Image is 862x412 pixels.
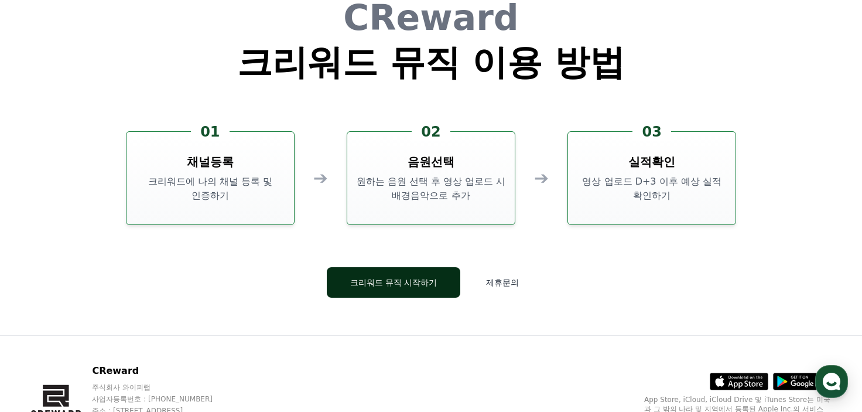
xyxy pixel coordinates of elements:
[632,122,671,141] div: 03
[107,333,121,342] span: 대화
[92,383,235,392] p: 주식회사 와이피랩
[573,175,731,203] p: 영상 업로드 D+3 이후 예상 실적 확인하기
[92,364,235,378] p: CReward
[408,154,454,170] h3: 음원선택
[412,122,450,141] div: 02
[313,168,328,189] div: ➔
[131,175,289,203] p: 크리워드에 나의 채널 등록 및 인증하기
[191,122,229,141] div: 01
[237,45,625,80] h1: 크리워드 뮤직 이용 방법
[37,332,44,342] span: 홈
[352,175,510,203] p: 원하는 음원 선택 후 영상 업로드 시 배경음악으로 추가
[470,267,535,298] button: 제휴문의
[4,315,77,344] a: 홈
[534,168,549,189] div: ➔
[92,394,235,404] p: 사업자등록번호 : [PHONE_NUMBER]
[151,315,225,344] a: 설정
[327,267,461,298] button: 크리워드 뮤직 시작하기
[187,154,234,170] h3: 채널등록
[628,154,675,170] h3: 실적확인
[181,332,195,342] span: 설정
[77,315,151,344] a: 대화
